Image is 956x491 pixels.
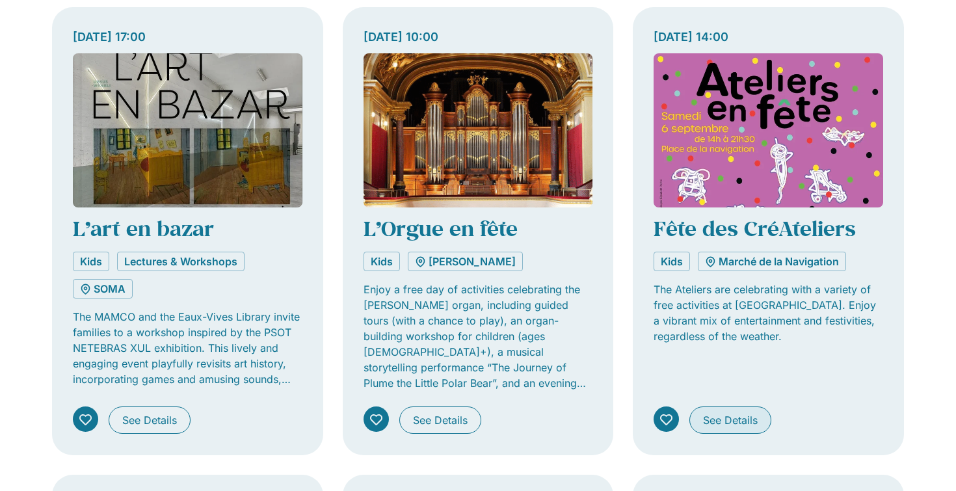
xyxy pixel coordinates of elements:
[689,406,771,434] a: See Details
[73,279,133,299] a: SOMA
[73,215,214,242] a: L’art en bazar
[364,215,518,242] a: L’Orgue en fête
[654,282,883,344] p: The Ateliers are celebrating with a variety of free activities at [GEOGRAPHIC_DATA]. Enjoy a vibr...
[73,252,109,271] a: Kids
[117,252,245,271] a: Lectures & Workshops
[408,252,523,271] a: [PERSON_NAME]
[73,309,302,387] p: The MAMCO and the Eaux-Vives Library invite families to a workshop inspired by the PSOT NETEBRAS ...
[122,412,177,428] span: See Details
[364,28,593,46] div: [DATE] 10:00
[73,28,302,46] div: [DATE] 17:00
[654,215,856,242] a: Fête des CréAteliers
[364,252,400,271] a: Kids
[654,28,883,46] div: [DATE] 14:00
[698,252,846,271] a: Marché de la Navigation
[399,406,481,434] a: See Details
[703,412,758,428] span: See Details
[364,282,593,391] p: Enjoy a free day of activities celebrating the [PERSON_NAME] organ, including guided tours (with ...
[654,252,690,271] a: Kids
[413,412,468,428] span: See Details
[654,53,883,207] img: Coolturalia - Fête des CréAteliers
[109,406,191,434] a: See Details
[73,53,302,207] img: Coolturalia - L'art en bazar : un atelier en collaboration avec la Bibliothèque des Eaux-vives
